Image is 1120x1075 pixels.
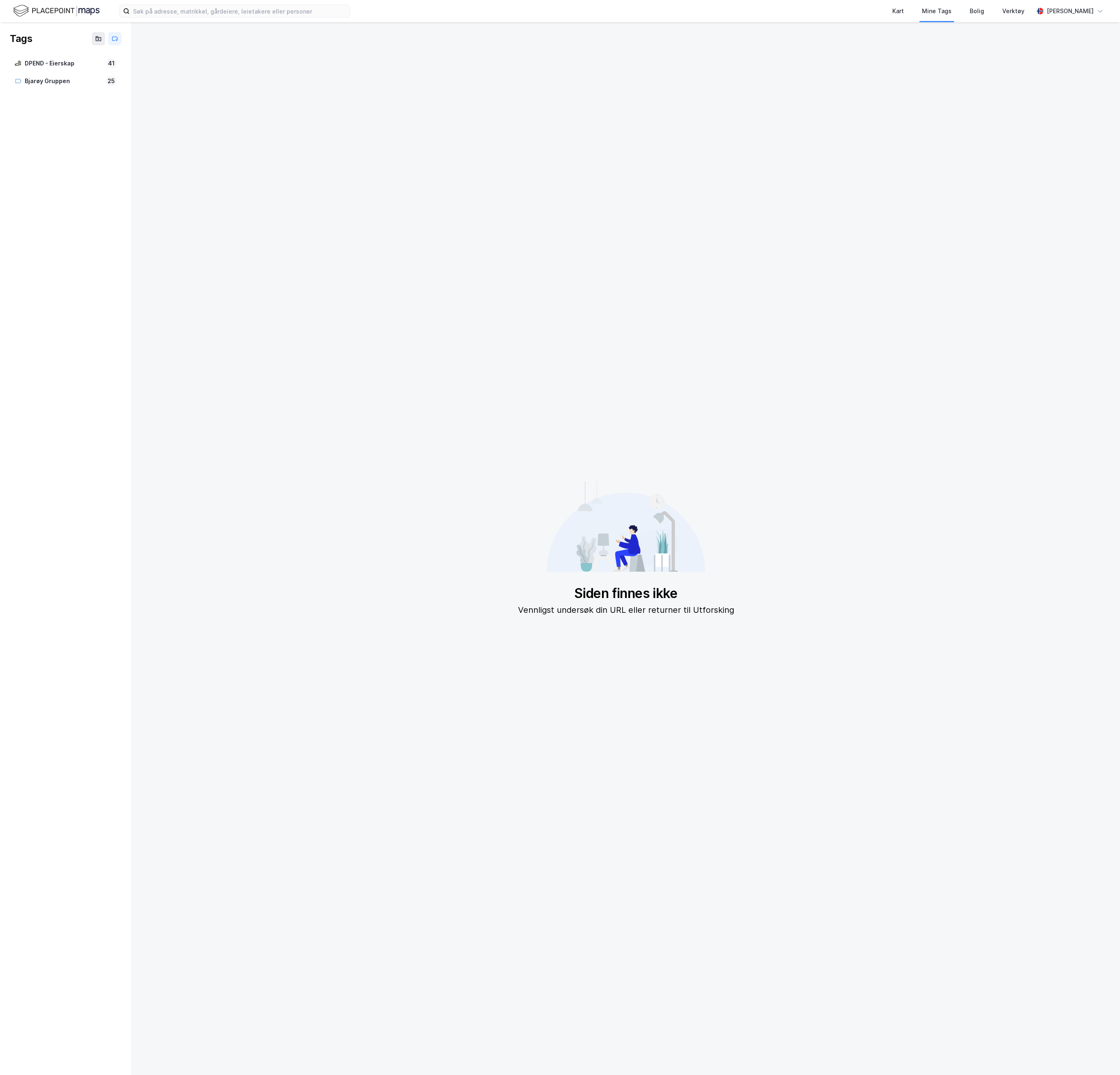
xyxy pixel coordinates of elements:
div: [PERSON_NAME] [1047,6,1094,16]
div: Vennligst undersøk din URL eller returner til Utforsking [518,603,734,617]
div: Bolig [970,6,984,16]
div: 25 [106,76,117,86]
a: DPEND - Eierskap41 [10,55,121,72]
div: Kart [892,6,904,16]
div: DPEND - Eierskap [25,58,103,69]
img: logo.f888ab2527a4732fd821a326f86c7f29.svg [13,4,100,18]
div: Verktøy [1002,6,1024,16]
div: Siden finnes ikke [518,585,734,602]
iframe: Chat Widget [1079,1035,1120,1075]
div: Tags [10,32,32,45]
div: Kontrollprogram for chat [1079,1035,1120,1075]
input: Søk på adresse, matrikkel, gårdeiere, leietakere eller personer [130,5,350,17]
a: Bjarøy Gruppen25 [10,73,121,90]
div: Mine Tags [922,6,952,16]
div: Bjarøy Gruppen [25,76,103,86]
div: 41 [106,58,117,68]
